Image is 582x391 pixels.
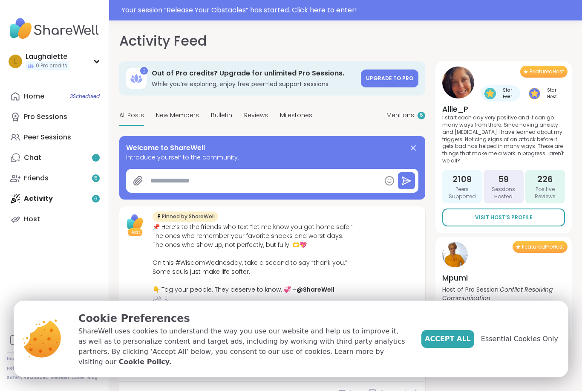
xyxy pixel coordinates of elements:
[7,14,102,43] img: ShareWell Nav Logo
[366,75,413,82] span: Upgrade to Pro
[530,68,564,75] span: Featured Host
[7,168,102,188] a: Friends5
[94,175,98,182] span: 5
[78,326,408,367] p: ShareWell uses cookies to understand the way you use our website and help us to improve it, as we...
[124,211,146,233] img: ShareWell
[442,285,565,302] p: Host of Pro Session:
[537,173,553,185] span: 226
[153,294,353,302] span: [DATE]
[481,334,558,344] span: Essential Cookies Only
[95,154,97,162] span: 1
[51,375,84,381] a: Redeem Code
[280,111,312,120] span: Milestones
[442,285,553,302] i: Conflict Resolving Communication
[529,186,562,200] span: Positive Reviews
[442,272,565,283] h4: Mpumi
[7,86,102,107] a: Home3Scheduled
[522,243,564,250] span: Featured Pro Host
[442,104,565,114] h4: Allie_P
[119,31,207,51] h1: Activity Feed
[118,357,171,367] a: Cookie Policy.
[119,111,144,120] span: All Posts
[152,69,356,78] h3: Out of Pro credits? Upgrade for unlimited Pro Sessions.
[24,133,71,142] div: Peer Sessions
[24,174,49,183] div: Friends
[140,67,148,75] div: 0
[126,153,418,162] span: Introduce yourself to the community.
[446,186,478,200] span: Peers Supported
[475,214,533,221] span: Visit Host’s Profile
[421,330,474,348] button: Accept All
[386,111,414,120] span: Mentions
[70,93,100,100] span: 3 Scheduled
[442,67,474,98] img: Allie_P
[126,143,205,153] span: Welcome to ShareWell
[498,173,509,185] span: 59
[26,52,69,61] div: Laughalette
[36,62,67,70] span: 0 Pro credits
[121,5,577,15] div: Your session “ Release Your Obstacles ” has started. Click here to enter!
[7,209,102,229] a: Host
[211,111,232,120] span: Bulletin
[487,186,520,200] span: Sessions Hosted
[156,111,199,120] span: New Members
[542,87,562,100] span: Star Host
[297,285,334,294] a: @ShareWell
[442,114,565,165] p: I start each day very positive and it can go many ways from there. Since having anxiety and [MEDI...
[24,112,67,122] div: Pro Sessions
[78,311,408,326] p: Cookie Preferences
[361,70,418,87] a: Upgrade to Pro
[7,375,48,381] a: Safety Resources
[7,107,102,127] a: Pro Sessions
[7,148,102,168] a: Chat1
[484,88,496,99] img: Star Peer
[7,127,102,148] a: Peer Sessions
[452,173,472,185] span: 2109
[24,92,44,101] div: Home
[153,211,218,222] div: Pinned by ShareWell
[420,112,423,119] span: 6
[442,209,565,226] a: Visit Host’s Profile
[244,111,268,120] span: Reviews
[152,80,356,88] h3: While you’re exploring, enjoy free peer-led support sessions.
[529,88,540,99] img: Star Host
[24,153,41,162] div: Chat
[442,242,468,267] img: Mpumi
[130,229,140,235] span: Host
[24,214,40,224] div: Host
[153,223,353,294] div: 📌 Here’s to the friends who text “let me know you got home safe.” The ones who remember your favo...
[14,56,17,67] span: L
[425,334,471,344] span: Accept All
[498,87,517,100] span: Star Peer
[87,375,98,381] a: Blog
